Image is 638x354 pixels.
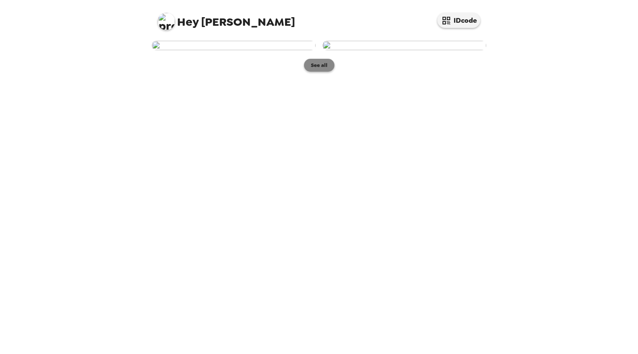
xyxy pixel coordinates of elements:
span: [PERSON_NAME] [158,9,295,28]
img: user-243647 [152,41,316,50]
img: user-243642 [322,41,486,50]
img: profile pic [158,13,175,30]
button: IDcode [437,13,480,28]
span: Hey [177,14,199,30]
button: See all [304,59,334,72]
